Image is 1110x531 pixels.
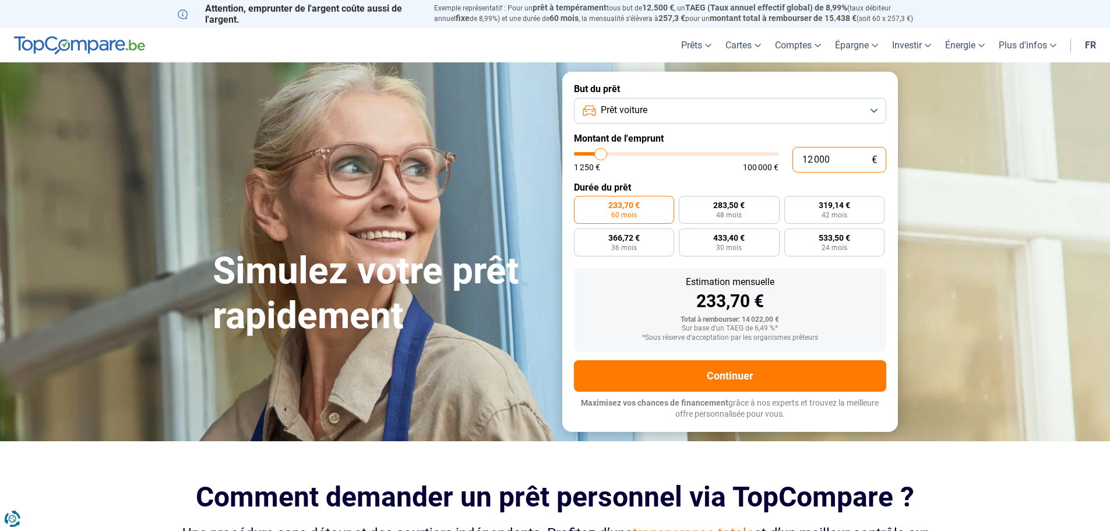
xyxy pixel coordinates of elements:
span: 48 mois [716,212,742,219]
button: Continuer [574,360,886,392]
span: prêt à tempérament [533,3,607,12]
p: Exemple représentatif : Pour un tous but de , un (taux débiteur annuel de 8,99%) et une durée de ... [434,3,933,24]
label: But du prêt [574,83,886,94]
span: 24 mois [822,244,847,251]
span: 36 mois [611,244,637,251]
span: montant total à rembourser de 15.438 € [710,13,857,23]
a: Énergie [938,28,992,62]
a: Comptes [768,28,828,62]
span: 366,72 € [608,234,640,242]
a: Épargne [828,28,885,62]
p: grâce à nos experts et trouvez la meilleure offre personnalisée pour vous. [574,398,886,420]
span: 433,40 € [713,234,745,242]
label: Durée du prêt [574,182,886,193]
span: 283,50 € [713,201,745,209]
label: Montant de l'emprunt [574,133,886,144]
span: fixe [456,13,470,23]
a: Prêts [674,28,718,62]
div: Sur base d'un TAEG de 6,49 %* [583,325,877,333]
span: 30 mois [716,244,742,251]
span: Maximisez vos chances de financement [581,398,728,407]
span: TAEG (Taux annuel effectif global) de 8,99% [685,3,847,12]
span: 257,3 € [658,13,685,23]
p: Attention, emprunter de l'argent coûte aussi de l'argent. [178,3,420,25]
a: fr [1078,28,1103,62]
span: 42 mois [822,212,847,219]
span: 12.500 € [642,3,674,12]
span: 533,50 € [819,234,850,242]
span: 319,14 € [819,201,850,209]
div: Total à rembourser: 14 022,00 € [583,316,877,324]
span: 60 mois [549,13,579,23]
span: 233,70 € [608,201,640,209]
div: Estimation mensuelle [583,277,877,287]
span: € [872,155,877,165]
h1: Simulez votre prêt rapidement [213,249,548,339]
img: TopCompare [14,36,145,55]
button: Prêt voiture [574,98,886,124]
span: 100 000 € [743,163,778,171]
div: 233,70 € [583,293,877,310]
a: Investir [885,28,938,62]
a: Plus d'infos [992,28,1063,62]
div: *Sous réserve d'acceptation par les organismes prêteurs [583,334,877,342]
span: 1 250 € [574,163,600,171]
span: 60 mois [611,212,637,219]
h2: Comment demander un prêt personnel via TopCompare ? [178,481,933,513]
span: Prêt voiture [601,104,647,117]
a: Cartes [718,28,768,62]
